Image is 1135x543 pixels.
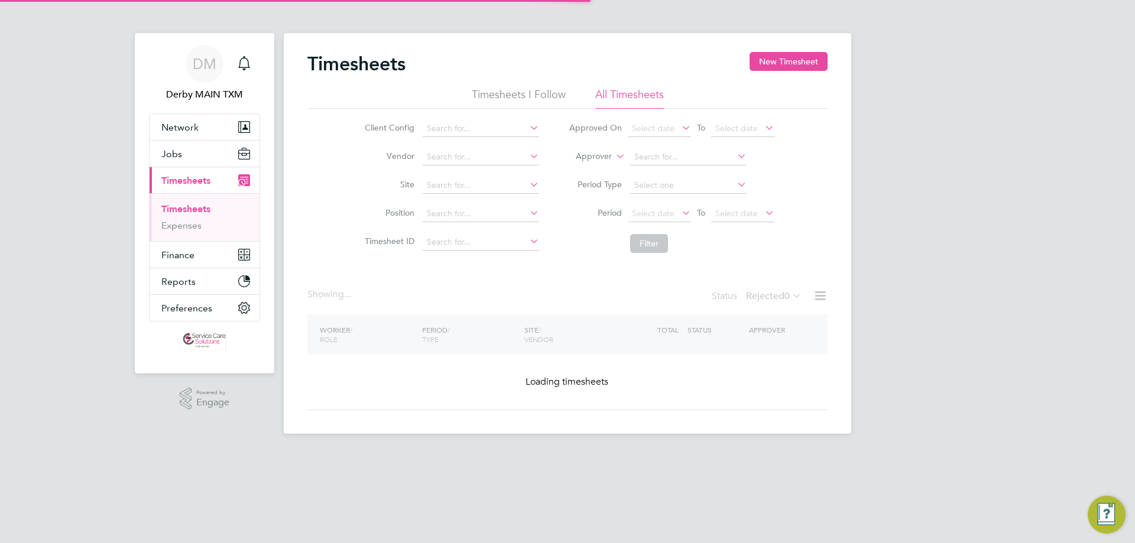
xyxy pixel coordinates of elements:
[472,87,566,109] li: Timesheets I Follow
[161,303,212,314] span: Preferences
[196,398,229,408] span: Engage
[150,268,260,294] button: Reports
[361,236,414,246] label: Timesheet ID
[344,288,351,300] span: ...
[595,87,664,109] li: All Timesheets
[161,175,210,186] span: Timesheets
[361,122,414,133] label: Client Config
[632,123,674,134] span: Select date
[361,207,414,218] label: Position
[150,141,260,167] button: Jobs
[150,295,260,321] button: Preferences
[1088,496,1126,534] button: Engage Resource Center
[161,276,196,287] span: Reports
[149,87,260,102] span: Derby MAIN TXM
[423,206,539,222] input: Search for...
[150,193,260,241] div: Timesheets
[746,290,802,302] label: Rejected
[569,122,622,133] label: Approved On
[361,151,414,161] label: Vendor
[150,114,260,140] button: Network
[161,148,182,160] span: Jobs
[183,333,226,352] img: txmhealthcare-logo-retina.png
[135,33,274,373] nav: Main navigation
[423,177,539,194] input: Search for...
[630,177,747,194] input: Select one
[693,205,709,220] span: To
[180,388,230,410] a: Powered byEngage
[161,122,199,133] span: Network
[750,52,828,71] button: New Timesheet
[423,121,539,137] input: Search for...
[630,234,668,253] button: Filter
[161,249,194,261] span: Finance
[196,388,229,398] span: Powered by
[712,288,804,305] div: Status
[715,123,758,134] span: Select date
[361,179,414,190] label: Site
[423,149,539,165] input: Search for...
[559,151,612,162] label: Approver
[423,234,539,251] input: Search for...
[161,220,202,231] a: Expenses
[630,149,747,165] input: Search for...
[307,288,354,301] div: Showing
[161,203,210,214] a: Timesheets
[569,207,622,218] label: Period
[632,208,674,219] span: Select date
[569,179,622,190] label: Period Type
[149,45,260,102] a: DMDerby MAIN TXM
[307,52,406,76] h2: Timesheets
[150,242,260,268] button: Finance
[784,290,790,302] span: 0
[693,120,709,135] span: To
[149,333,260,352] a: Go to home page
[715,208,758,219] span: Select date
[150,167,260,193] button: Timesheets
[193,56,216,71] span: DM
